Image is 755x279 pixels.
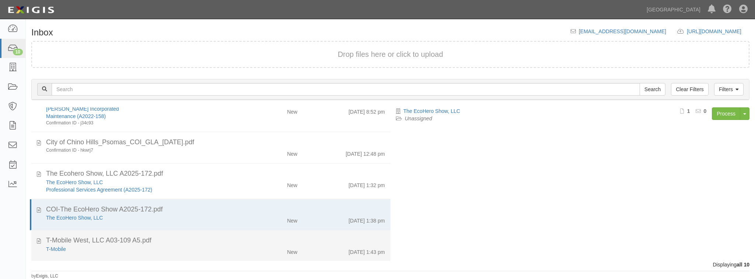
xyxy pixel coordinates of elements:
div: Displaying [26,261,755,268]
b: 1 [687,108,690,114]
a: Clear Filters [671,83,708,96]
a: Unassigned [405,116,432,121]
i: Help Center - Complianz [723,5,732,14]
div: The EcoHero Show, LLC [46,179,239,186]
div: New [287,147,298,158]
div: T-Mobile West, LLC A03-109 A5.pdf [46,236,385,245]
div: COI-The EcoHero Show A2025-172.pdf [46,205,385,214]
a: The EcoHero Show, LLC [403,108,460,114]
div: [DATE] 1:32 pm [348,179,385,189]
img: logo-5460c22ac91f19d4615b14bd174203de0afe785f0fc80cf4dbbc73dc1793850b.png [6,3,56,17]
a: Process [712,107,740,120]
div: Maintenance (A2022-158) [46,113,239,120]
div: [DATE] 8:52 pm [348,105,385,116]
a: The EcoHero Show, LLC [46,179,103,185]
div: [DATE] 12:48 pm [346,147,385,158]
h1: Inbox [31,28,53,37]
div: New [287,245,298,256]
a: [PERSON_NAME] Incorporated [46,106,119,112]
input: Search [52,83,640,96]
input: Search [640,83,665,96]
a: Maintenance (A2022-158) [46,113,106,119]
div: The EcoHero Show, LLC [46,214,239,221]
a: [GEOGRAPHIC_DATA] [643,2,704,17]
div: [DATE] 1:43 pm [348,245,385,256]
a: Professional Services Agreement (A2025-172) [46,187,152,193]
button: Drop files here or click to upload [338,49,443,60]
div: New [287,105,298,116]
div: 10 [13,49,23,55]
a: [EMAIL_ADDRESS][DOMAIN_NAME] [579,28,666,34]
a: Filters [714,83,744,96]
div: TE Roberts Incorporated [46,105,239,113]
div: Confirmation ID - hkwrj7 [46,147,239,154]
div: T-Mobile [46,245,239,253]
b: all 10 [737,262,749,268]
div: Confirmation ID - j34c93 [46,120,239,126]
a: Exigis, LLC [36,273,58,279]
a: The EcoHero Show, LLC [46,215,103,221]
div: The Ecohero Show, LLC A2025-172.pdf [46,169,385,179]
div: New [287,179,298,189]
div: City of Chino Hills_Psomas_COI_GLA_8-6-2025.pdf [46,138,385,147]
a: T-Mobile [46,246,66,252]
a: [URL][DOMAIN_NAME] [687,28,749,34]
div: New [287,214,298,224]
div: [DATE] 1:38 pm [348,214,385,224]
b: 0 [704,108,707,114]
div: Professional Services Agreement (A2025-172) [46,186,239,193]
